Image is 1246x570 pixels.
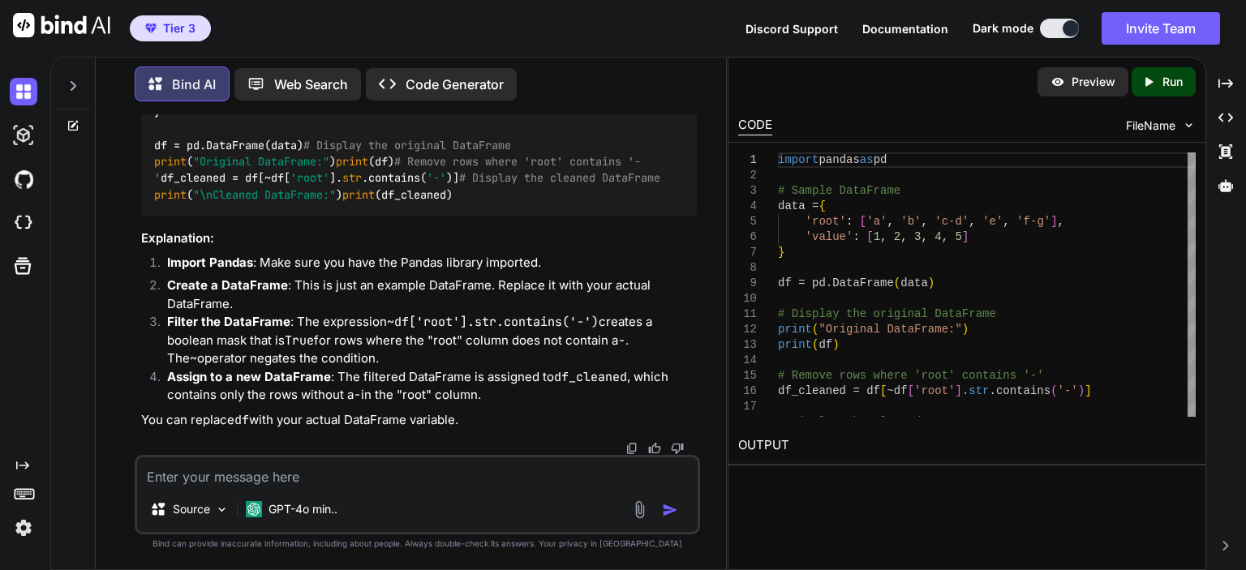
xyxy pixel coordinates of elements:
[922,230,928,243] span: ,
[342,171,362,186] span: str
[167,277,288,293] strong: Create a DataFrame
[738,353,757,368] div: 14
[342,187,375,202] span: print
[860,153,874,166] span: as
[922,215,928,228] span: ,
[990,384,1051,397] span: .contains
[1126,118,1175,134] span: FileName
[934,215,969,228] span: 'c-d'
[778,153,818,166] span: import
[887,384,908,397] span: ~df
[173,501,210,517] p: Source
[285,332,314,349] code: True
[10,78,37,105] img: darkChat
[738,399,757,414] div: 17
[738,414,757,430] div: 18
[130,15,211,41] button: premiumTier 3
[141,411,697,430] p: You can replace with your actual DataFrame variable.
[745,22,838,36] span: Discord Support
[154,71,660,203] code: pandas pd data = { : [ , , , , ], : [ , , , , ] } df = pd.DataFrame(data) ( ) (df) df_cleaned = d...
[246,501,262,517] img: GPT-4o mini
[778,338,812,351] span: print
[819,323,962,336] span: "Original DataFrame:"
[928,276,934,289] span: )
[1058,215,1064,228] span: ,
[1003,215,1009,228] span: ,
[880,230,887,243] span: ,
[812,323,818,336] span: (
[778,369,1044,382] span: # Remove rows where 'root' contains '-'
[10,122,37,149] img: darkAi-studio
[738,199,757,214] div: 4
[630,500,649,519] img: attachment
[862,22,948,36] span: Documentation
[1072,74,1115,90] p: Preview
[154,313,697,368] li: : The expression creates a boolean mask that is for rows where the "root" column does not contain...
[738,276,757,291] div: 9
[190,350,197,366] code: ~
[135,538,700,550] p: Bind can provide inaccurate information, including about people. Always double-check its answers....
[745,20,838,37] button: Discord Support
[778,384,880,397] span: df_cleaned = df
[894,276,900,289] span: (
[172,75,216,94] p: Bind AI
[163,20,195,36] span: Tier 3
[969,215,975,228] span: ,
[738,306,757,322] div: 11
[10,514,37,542] img: settings
[962,323,969,336] span: )
[738,368,757,384] div: 15
[10,165,37,193] img: githubDark
[145,24,157,33] img: premium
[778,184,900,197] span: # Sample DataFrame
[154,368,697,405] li: : The filtered DataFrame is assigned to , which contains only the rows without a in the "root" co...
[969,384,989,397] span: str
[167,314,290,329] strong: Filter the DataFrame
[1085,384,1091,397] span: ]
[1058,384,1078,397] span: '-'
[406,75,504,94] p: Code Generator
[778,307,996,320] span: # Display the original DataFrame
[387,314,599,330] code: ~df['root'].str.contains('-')
[914,230,921,243] span: 3
[738,337,757,353] div: 13
[862,20,948,37] button: Documentation
[193,154,329,169] span: "Original DataFrame:"
[1016,215,1051,228] span: 'f-g'
[141,229,697,248] h3: Explanation:
[728,426,1205,465] h2: OUTPUT
[738,260,757,276] div: 8
[234,412,249,428] code: df
[738,168,757,183] div: 2
[269,501,337,517] p: GPT-4o min..
[956,384,962,397] span: ]
[1078,384,1085,397] span: )
[154,187,187,202] span: print
[738,116,772,135] div: CODE
[914,384,955,397] span: 'root'
[819,199,826,212] span: {
[459,171,660,186] span: # Display the cleaned DataFrame
[738,214,757,229] div: 5
[662,502,678,518] img: icon
[812,338,818,351] span: (
[874,230,880,243] span: 1
[887,215,894,228] span: ,
[274,75,348,94] p: Web Search
[874,153,887,166] span: pd
[738,152,757,168] div: 1
[853,230,860,243] span: :
[866,230,873,243] span: [
[671,442,684,455] img: dislike
[846,215,853,228] span: :
[778,199,818,212] span: data =
[625,442,638,455] img: copy
[894,230,900,243] span: 2
[1051,75,1065,89] img: preview
[154,154,187,169] span: print
[738,245,757,260] div: 7
[554,369,627,385] code: df_cleaned
[778,276,894,289] span: df = pd.DataFrame
[880,384,887,397] span: [
[13,13,110,37] img: Bind AI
